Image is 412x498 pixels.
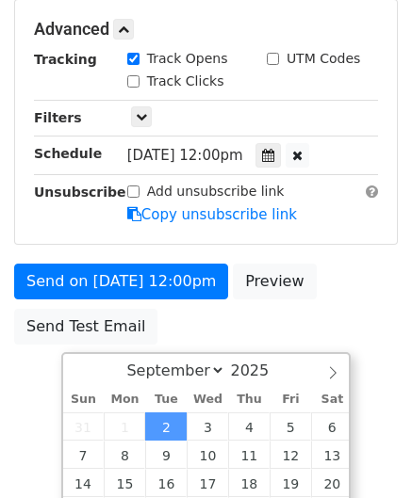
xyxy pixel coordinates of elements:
label: Track Opens [147,49,228,69]
span: September 6, 2025 [311,412,353,441]
strong: Unsubscribe [34,185,126,200]
label: Add unsubscribe link [147,182,285,201]
h5: Advanced [34,19,378,40]
strong: Schedule [34,146,102,161]
span: September 4, 2025 [228,412,270,441]
span: September 19, 2025 [270,469,311,497]
span: September 13, 2025 [311,441,353,469]
span: September 16, 2025 [145,469,187,497]
span: Sat [311,394,353,406]
span: August 31, 2025 [63,412,105,441]
span: September 1, 2025 [104,412,145,441]
label: Track Clicks [147,72,224,91]
span: September 20, 2025 [311,469,353,497]
span: Wed [187,394,228,406]
span: Tue [145,394,187,406]
span: Fri [270,394,311,406]
span: September 14, 2025 [63,469,105,497]
span: Thu [228,394,270,406]
span: Mon [104,394,145,406]
label: UTM Codes [287,49,360,69]
span: September 17, 2025 [187,469,228,497]
span: September 10, 2025 [187,441,228,469]
span: September 9, 2025 [145,441,187,469]
span: September 18, 2025 [228,469,270,497]
strong: Tracking [34,52,97,67]
span: September 7, 2025 [63,441,105,469]
a: Preview [233,264,316,299]
span: September 8, 2025 [104,441,145,469]
span: September 12, 2025 [270,441,311,469]
span: September 2, 2025 [145,412,187,441]
span: [DATE] 12:00pm [127,147,243,164]
span: September 3, 2025 [187,412,228,441]
a: Send on [DATE] 12:00pm [14,264,228,299]
span: September 5, 2025 [270,412,311,441]
iframe: Chat Widget [318,408,412,498]
strong: Filters [34,110,82,125]
span: Sun [63,394,105,406]
span: September 15, 2025 [104,469,145,497]
a: Copy unsubscribe link [127,206,297,223]
span: September 11, 2025 [228,441,270,469]
a: Send Test Email [14,309,157,345]
input: Year [225,361,293,379]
